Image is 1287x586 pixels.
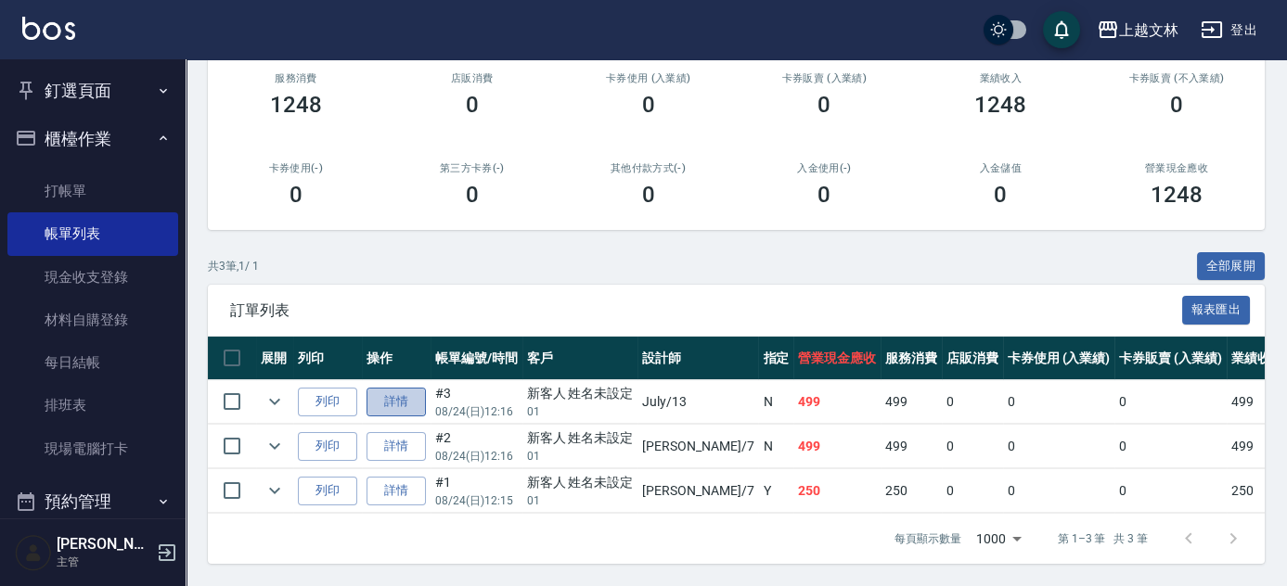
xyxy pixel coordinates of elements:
[7,478,178,526] button: 預約管理
[583,72,714,84] h2: 卡券使用 (入業績)
[7,299,178,341] a: 材料自購登錄
[298,477,357,505] button: 列印
[7,170,178,212] a: 打帳單
[522,337,638,380] th: 客戶
[208,258,259,274] p: 共 3 筆, 1 / 1
[270,92,322,118] h3: 1248
[435,448,518,465] p: 08/24 (日) 12:16
[527,403,634,420] p: 01
[7,384,178,427] a: 排班表
[942,469,1003,513] td: 0
[435,492,518,509] p: 08/24 (日) 12:15
[406,72,538,84] h2: 店販消費
[1114,469,1227,513] td: 0
[57,554,151,570] p: 主管
[7,115,178,163] button: 櫃檯作業
[758,162,890,174] h2: 入金使用(-)
[261,477,289,504] button: expand row
[942,337,1003,380] th: 店販消費
[1114,337,1227,380] th: 卡券販賣 (入業績)
[758,72,890,84] h2: 卡券販賣 (入業績)
[942,380,1003,424] td: 0
[362,337,431,380] th: 操作
[1170,92,1183,118] h3: 0
[934,72,1066,84] h2: 業績收入
[793,380,881,424] td: 499
[7,212,178,255] a: 帳單列表
[758,469,793,513] td: Y
[7,67,178,115] button: 釘選頁面
[1114,380,1227,424] td: 0
[817,92,830,118] h3: 0
[230,162,362,174] h2: 卡券使用(-)
[7,427,178,470] a: 現場電腦打卡
[7,256,178,299] a: 現金收支登錄
[1114,425,1227,468] td: 0
[758,425,793,468] td: N
[1058,530,1148,547] p: 第 1–3 筆 共 3 筆
[881,469,942,513] td: 250
[367,388,426,416] a: 詳情
[22,17,75,40] img: Logo
[942,425,1003,468] td: 0
[230,301,1182,320] span: 訂單列表
[57,535,151,554] h5: [PERSON_NAME]
[261,432,289,460] button: expand row
[637,425,758,468] td: [PERSON_NAME] /7
[642,182,655,208] h3: 0
[793,469,881,513] td: 250
[298,432,357,461] button: 列印
[367,432,426,461] a: 詳情
[293,337,362,380] th: 列印
[1111,72,1242,84] h2: 卡券販賣 (不入業績)
[1151,182,1203,208] h3: 1248
[1193,13,1265,47] button: 登出
[466,182,479,208] h3: 0
[1003,425,1115,468] td: 0
[881,425,942,468] td: 499
[230,72,362,84] h3: 服務消費
[367,477,426,505] a: 詳情
[817,182,830,208] h3: 0
[1119,19,1178,42] div: 上越文林
[1089,11,1186,49] button: 上越文林
[527,448,634,465] p: 01
[1003,469,1115,513] td: 0
[290,182,302,208] h3: 0
[637,469,758,513] td: [PERSON_NAME] /7
[1003,380,1115,424] td: 0
[793,337,881,380] th: 營業現金應收
[974,92,1026,118] h3: 1248
[1003,337,1115,380] th: 卡券使用 (入業績)
[466,92,479,118] h3: 0
[527,473,634,492] div: 新客人 姓名未設定
[994,182,1007,208] h3: 0
[527,428,634,448] div: 新客人 姓名未設定
[527,384,634,403] div: 新客人 姓名未設定
[1043,11,1080,48] button: save
[881,380,942,424] td: 499
[1197,252,1266,281] button: 全部展開
[1111,162,1242,174] h2: 營業現金應收
[969,514,1028,564] div: 1000
[435,403,518,420] p: 08/24 (日) 12:16
[431,425,522,468] td: #2
[637,380,758,424] td: July /13
[758,337,793,380] th: 指定
[431,469,522,513] td: #1
[406,162,538,174] h2: 第三方卡券(-)
[298,388,357,416] button: 列印
[431,380,522,424] td: #3
[261,388,289,415] button: expand row
[431,337,522,380] th: 帳單編號/時間
[1182,296,1251,325] button: 報表匯出
[637,337,758,380] th: 設計師
[15,534,52,571] img: Person
[793,425,881,468] td: 499
[7,341,178,384] a: 每日結帳
[881,337,942,380] th: 服務消費
[758,380,793,424] td: N
[934,162,1066,174] h2: 入金儲值
[256,337,293,380] th: 展開
[583,162,714,174] h2: 其他付款方式(-)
